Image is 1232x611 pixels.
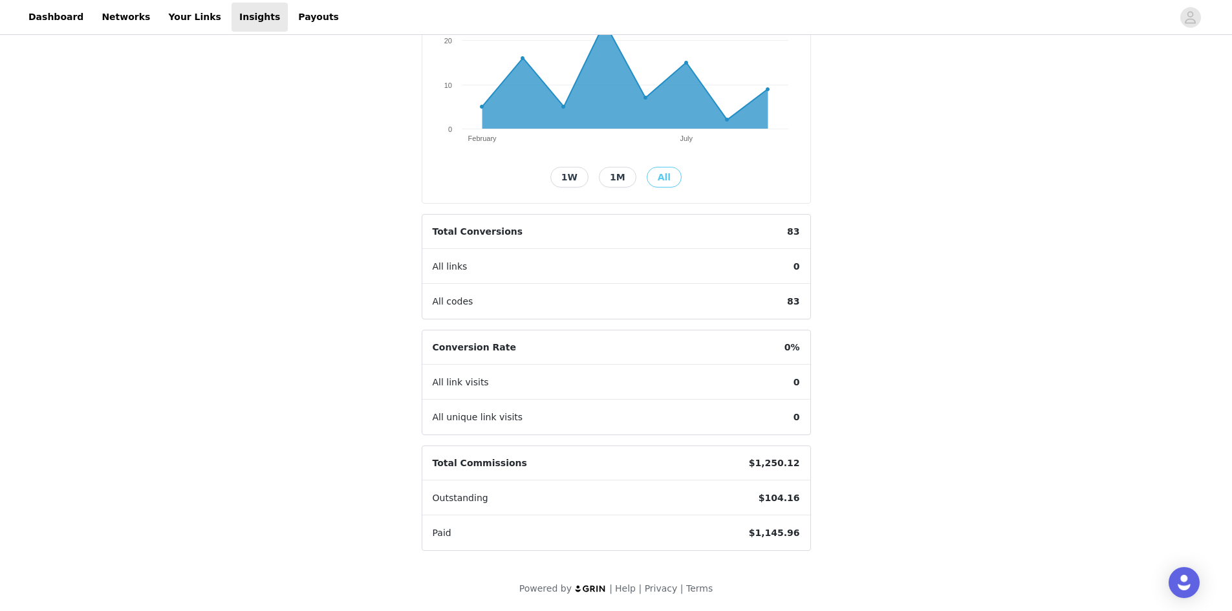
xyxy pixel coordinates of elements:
[290,3,347,32] a: Payouts
[550,167,589,188] button: 1W
[468,134,497,142] text: February
[422,481,499,515] span: Outstanding
[422,446,537,480] span: Total Commissions
[94,3,158,32] a: Networks
[422,284,484,319] span: All codes
[422,330,526,365] span: Conversion Rate
[160,3,229,32] a: Your Links
[609,583,612,594] span: |
[645,583,678,594] a: Privacy
[647,167,682,188] button: All
[444,37,451,45] text: 20
[680,583,684,594] span: |
[599,167,636,188] button: 1M
[680,134,693,142] text: July
[783,250,810,284] span: 0
[638,583,642,594] span: |
[777,284,810,319] span: 83
[574,584,607,593] img: logo
[748,481,810,515] span: $104.16
[444,81,451,89] text: 10
[774,330,810,365] span: 0%
[448,125,451,133] text: 0
[232,3,288,32] a: Insights
[783,365,810,400] span: 0
[615,583,636,594] a: Help
[739,446,810,480] span: $1,250.12
[1184,7,1196,28] div: avatar
[739,516,810,550] span: $1,145.96
[422,215,534,249] span: Total Conversions
[777,215,810,249] span: 83
[21,3,91,32] a: Dashboard
[519,583,572,594] span: Powered by
[686,583,713,594] a: Terms
[422,250,478,284] span: All links
[422,365,499,400] span: All link visits
[1169,567,1200,598] div: Open Intercom Messenger
[783,400,810,434] span: 0
[422,400,534,434] span: All unique link visits
[422,516,462,550] span: Paid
